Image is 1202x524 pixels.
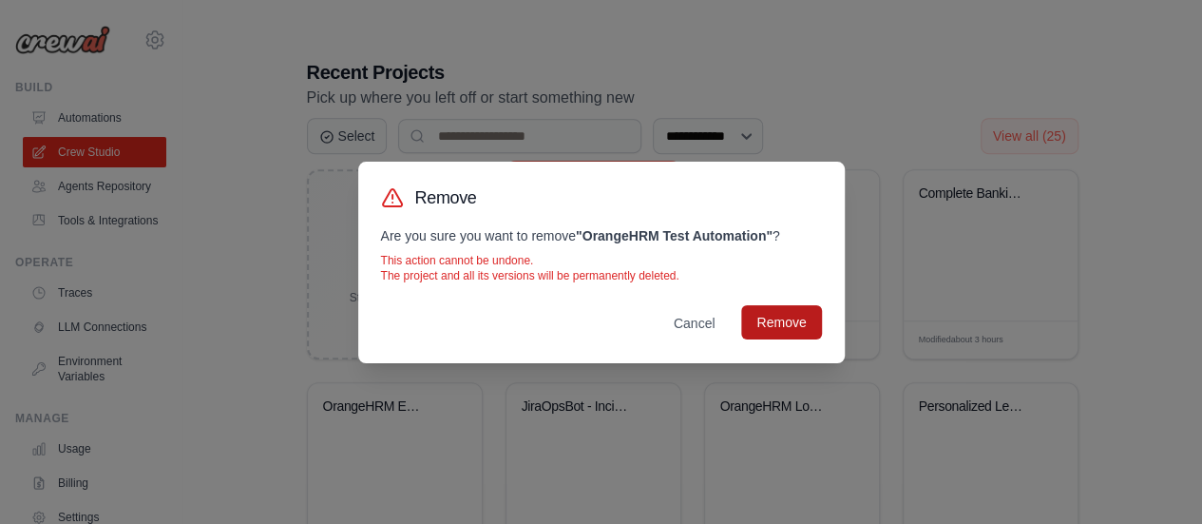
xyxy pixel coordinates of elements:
button: Cancel [658,306,731,340]
strong: " OrangeHRM Test Automation " [576,228,773,243]
button: Remove [741,305,821,340]
p: The project and all its versions will be permanently deleted. [381,268,822,283]
p: Are you sure you want to remove ? [381,226,822,245]
h3: Remove [415,184,477,211]
p: This action cannot be undone. [381,253,822,268]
